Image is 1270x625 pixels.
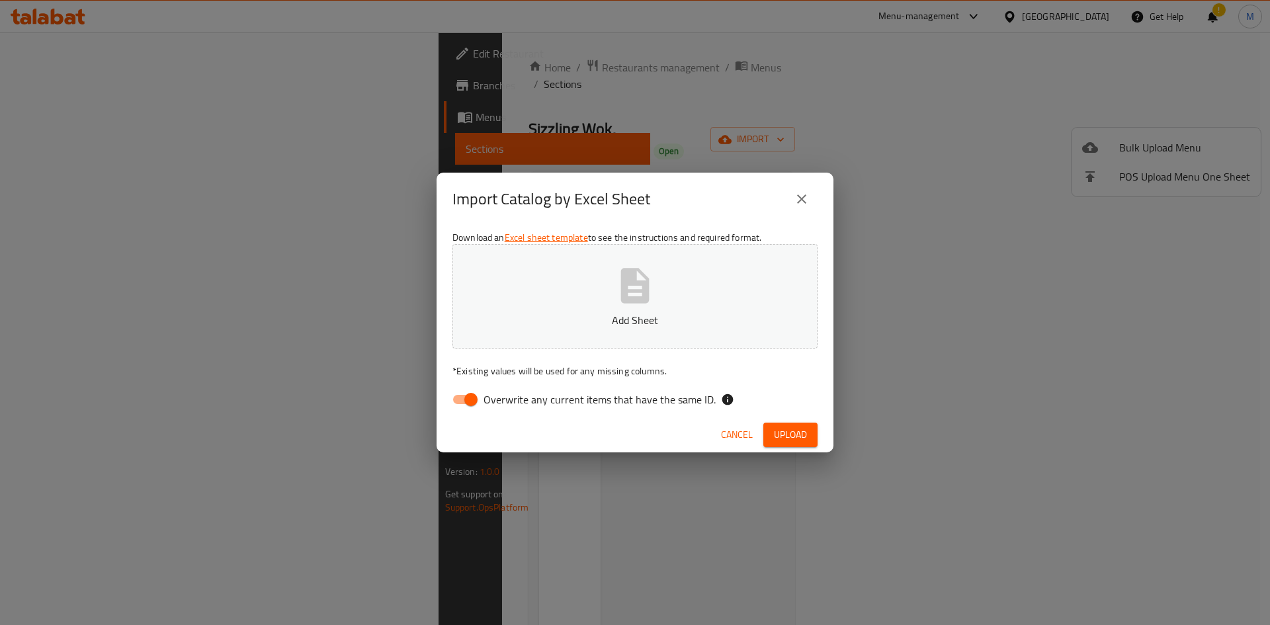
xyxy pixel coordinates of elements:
[763,423,818,447] button: Upload
[505,229,588,246] a: Excel sheet template
[721,393,734,406] svg: If the overwrite option isn't selected, then the items that match an existing ID will be ignored ...
[437,226,833,417] div: Download an to see the instructions and required format.
[452,188,650,210] h2: Import Catalog by Excel Sheet
[716,423,758,447] button: Cancel
[484,392,716,407] span: Overwrite any current items that have the same ID.
[473,312,797,328] p: Add Sheet
[721,427,753,443] span: Cancel
[452,244,818,349] button: Add Sheet
[452,364,818,378] p: Existing values will be used for any missing columns.
[786,183,818,215] button: close
[774,427,807,443] span: Upload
